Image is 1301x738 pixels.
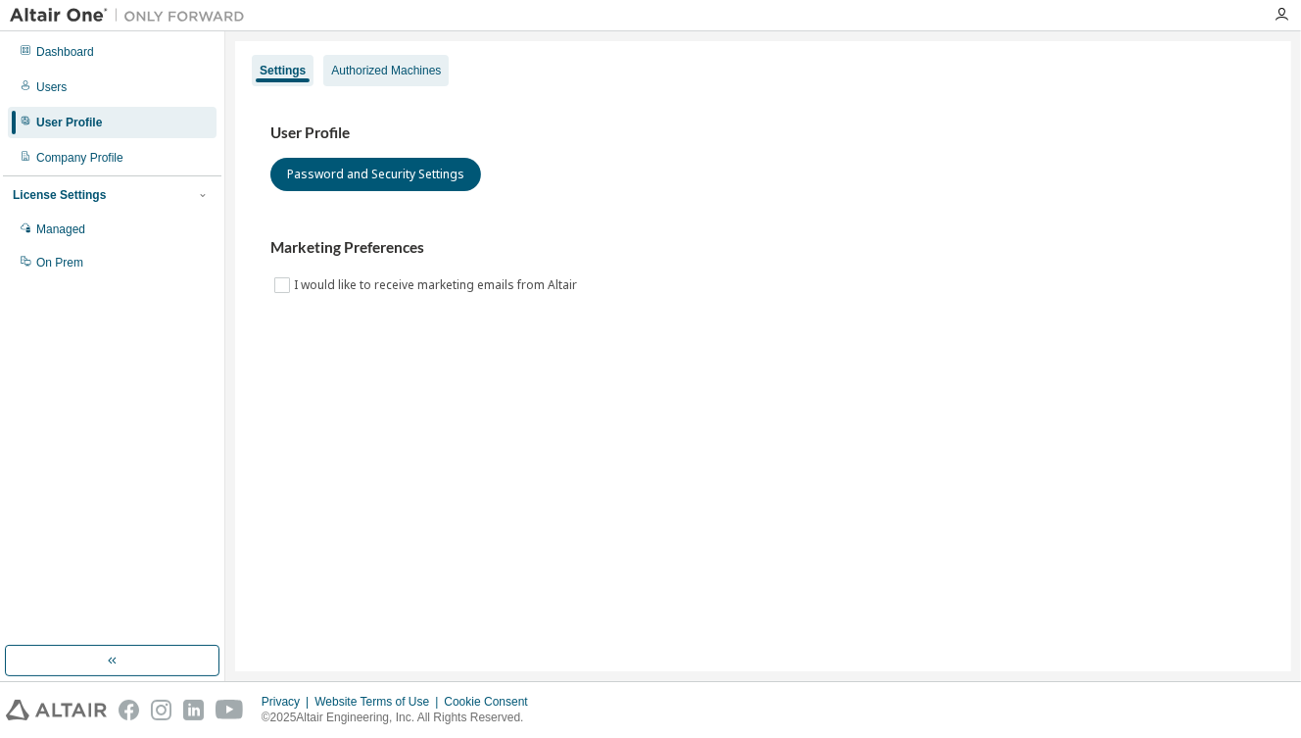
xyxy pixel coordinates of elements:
img: Altair One [10,6,255,25]
div: Dashboard [36,44,94,60]
div: License Settings [13,187,106,203]
div: Managed [36,221,85,237]
button: Password and Security Settings [270,158,481,191]
img: facebook.svg [119,700,139,720]
div: Settings [260,63,306,78]
img: altair_logo.svg [6,700,107,720]
h3: User Profile [270,123,1256,143]
div: Website Terms of Use [314,694,444,710]
div: Cookie Consent [444,694,539,710]
img: linkedin.svg [183,700,204,720]
div: User Profile [36,115,102,130]
div: On Prem [36,255,83,271]
h3: Marketing Preferences [270,238,1256,258]
div: Authorized Machines [331,63,441,78]
div: Users [36,79,67,95]
label: I would like to receive marketing emails from Altair [294,273,581,297]
img: youtube.svg [216,700,244,720]
div: Company Profile [36,150,123,166]
img: instagram.svg [151,700,171,720]
p: © 2025 Altair Engineering, Inc. All Rights Reserved. [262,710,540,726]
div: Privacy [262,694,314,710]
